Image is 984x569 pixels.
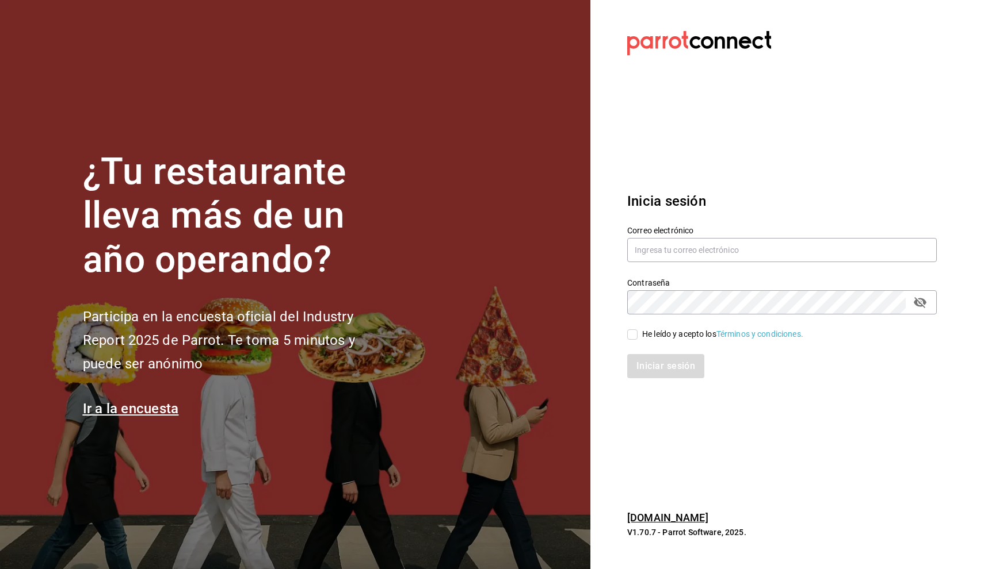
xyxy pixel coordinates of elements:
[627,238,937,262] input: Ingresa tu correo electrónico
[627,526,937,538] p: V1.70.7 - Parrot Software, 2025.
[627,512,708,524] a: [DOMAIN_NAME]
[627,226,937,234] label: Correo electrónico
[642,328,803,340] div: He leído y acepto los
[83,401,179,417] a: Ir a la encuesta
[627,191,937,212] h3: Inicia sesión
[910,293,930,312] button: passwordField
[83,305,394,375] h2: Participa en la encuesta oficial del Industry Report 2025 de Parrot. Te toma 5 minutos y puede se...
[627,278,937,286] label: Contraseña
[83,150,394,282] h1: ¿Tu restaurante lleva más de un año operando?
[716,329,803,339] a: Términos y condiciones.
